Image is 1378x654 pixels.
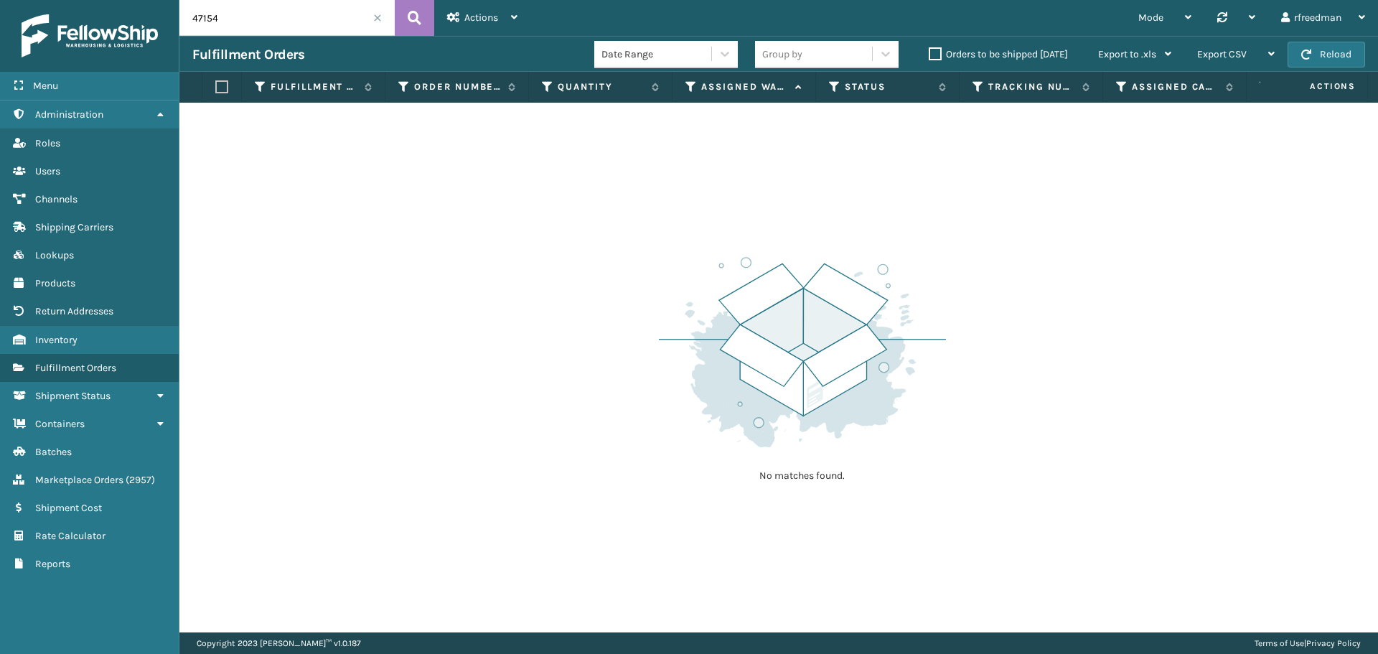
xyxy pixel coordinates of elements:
label: Quantity [558,80,645,93]
span: Export CSV [1197,48,1247,60]
div: Group by [762,47,802,62]
span: Menu [33,80,58,92]
span: Marketplace Orders [35,474,123,486]
span: Channels [35,193,78,205]
p: Copyright 2023 [PERSON_NAME]™ v 1.0.187 [197,632,361,654]
label: Status [845,80,932,93]
label: Assigned Warehouse [701,80,788,93]
span: Roles [35,137,60,149]
span: Export to .xls [1098,48,1156,60]
span: Rate Calculator [35,530,106,542]
label: Tracking Number [988,80,1075,93]
span: Actions [464,11,498,24]
a: Terms of Use [1255,638,1304,648]
span: Lookups [35,249,74,261]
div: Date Range [601,47,713,62]
span: Mode [1138,11,1163,24]
a: Privacy Policy [1306,638,1361,648]
label: Fulfillment Order Id [271,80,357,93]
span: Inventory [35,334,78,346]
label: Order Number [414,80,501,93]
div: | [1255,632,1361,654]
span: Batches [35,446,72,458]
span: Reports [35,558,70,570]
label: Orders to be shipped [DATE] [929,48,1068,60]
span: Fulfillment Orders [35,362,116,374]
span: Containers [35,418,85,430]
h3: Fulfillment Orders [192,46,304,63]
span: Administration [35,108,103,121]
span: Products [35,277,75,289]
span: Shipping Carriers [35,221,113,233]
label: Assigned Carrier Service [1132,80,1219,93]
span: Users [35,165,60,177]
span: ( 2957 ) [126,474,155,486]
span: Shipment Cost [35,502,102,514]
img: logo [22,14,158,57]
button: Reload [1288,42,1365,67]
span: Return Addresses [35,305,113,317]
span: Actions [1265,75,1364,98]
span: Shipment Status [35,390,111,402]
